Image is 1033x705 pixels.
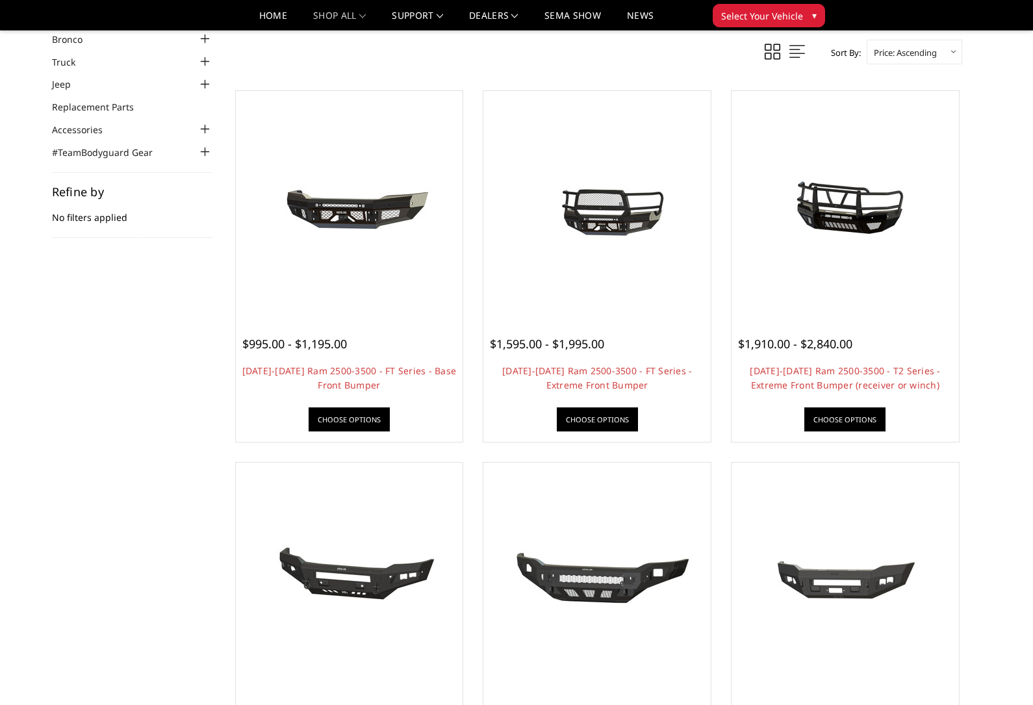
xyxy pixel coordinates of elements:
[309,407,390,431] a: Choose Options
[502,365,692,391] a: [DATE]-[DATE] Ram 2500-3500 - FT Series - Extreme Front Bumper
[750,365,940,391] a: [DATE]-[DATE] Ram 2500-3500 - T2 Series - Extreme Front Bumper (receiver or winch)
[721,9,803,23] span: Select Your Vehicle
[487,466,708,687] a: 2019-2025 Ram 2500-3500 - Freedom Series - Base Front Bumper (non-winch) 2019-2025 Ram 2500-3500 ...
[52,146,169,159] a: #TeamBodyguard Gear
[741,530,949,623] img: 2019-2025 Ram 2500-3500 - A2 Series- Base Front Bumper (winch mount)
[557,407,638,431] a: Choose Options
[741,156,949,253] img: 2019-2025 Ram 2500-3500 - T2 Series - Extreme Front Bumper (receiver or winch)
[242,365,457,391] a: [DATE]-[DATE] Ram 2500-3500 - FT Series - Base Front Bumper
[52,100,150,114] a: Replacement Parts
[52,32,99,46] a: Bronco
[239,94,460,315] a: 2019-2025 Ram 2500-3500 - FT Series - Base Front Bumper
[52,123,119,136] a: Accessories
[52,186,213,198] h5: Refine by
[52,55,92,69] a: Truck
[52,77,87,91] a: Jeep
[735,466,956,687] a: 2019-2025 Ram 2500-3500 - A2 Series- Base Front Bumper (winch mount)
[804,407,886,431] a: Choose Options
[259,11,287,30] a: Home
[544,11,601,30] a: SEMA Show
[469,11,518,30] a: Dealers
[824,43,861,62] label: Sort By:
[627,11,654,30] a: News
[242,336,347,352] span: $995.00 - $1,195.00
[490,336,604,352] span: $1,595.00 - $1,995.00
[245,528,453,625] img: 2019-2024 Ram 2500-3500 - A2L Series - Base Front Bumper (Non-Winch)
[738,336,852,352] span: $1,910.00 - $2,840.00
[713,4,825,27] button: Select Your Vehicle
[245,156,453,253] img: 2019-2025 Ram 2500-3500 - FT Series - Base Front Bumper
[239,466,460,687] a: 2019-2024 Ram 2500-3500 - A2L Series - Base Front Bumper (Non-Winch)
[735,94,956,315] a: 2019-2025 Ram 2500-3500 - T2 Series - Extreme Front Bumper (receiver or winch) 2019-2025 Ram 2500...
[493,528,701,625] img: 2019-2025 Ram 2500-3500 - Freedom Series - Base Front Bumper (non-winch)
[313,11,366,30] a: shop all
[392,11,443,30] a: Support
[487,94,708,315] a: 2019-2025 Ram 2500-3500 - FT Series - Extreme Front Bumper 2019-2025 Ram 2500-3500 - FT Series - ...
[812,8,817,22] span: ▾
[52,186,213,238] div: No filters applied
